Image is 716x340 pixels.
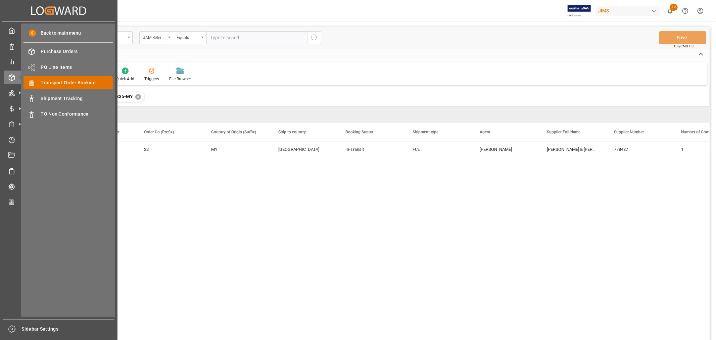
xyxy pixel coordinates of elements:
span: 19 [670,4,678,11]
span: 22-10835-MY [104,94,133,99]
span: Ship to country [278,130,306,134]
span: Agent [480,130,490,134]
div: [PERSON_NAME] [480,142,531,157]
a: Sailing Schedules [4,164,114,177]
a: My Reports [4,55,114,68]
a: CO2 Calculator [4,196,114,209]
span: Sidebar Settings [22,326,115,333]
span: Country of Origin (Suffix) [211,130,256,134]
div: 22 [144,142,195,157]
button: open menu [139,31,173,44]
a: My Cockpit [4,24,114,37]
div: MY [211,142,262,157]
a: PO Line Items [23,60,113,74]
span: Shipment Tracking [41,95,113,102]
div: ✕ [135,94,141,100]
span: Back to main menu [36,30,81,37]
img: Exertis%20JAM%20-%20Email%20Logo.jpg_1722504956.jpg [568,5,591,17]
input: Type to search [206,31,307,44]
div: Equals [177,33,199,41]
button: Save [659,31,706,44]
div: [GEOGRAPHIC_DATA] [278,142,329,157]
button: JIMS [595,4,663,17]
button: Help Center [678,3,693,18]
div: JIMS [595,6,660,16]
div: JAM Reference Number [143,33,166,41]
span: Supplier Number [614,130,644,134]
button: search button [307,31,321,44]
span: Supplier Full Name [547,130,580,134]
a: Transport Order Booking [23,76,113,89]
a: Timeslot Management V2 [4,133,114,146]
button: show 19 new notifications [663,3,678,18]
span: TO Non Conformance [41,111,113,118]
span: Ctrl/CMD + S [674,44,694,49]
span: Booking Status [345,130,373,134]
span: PO Line Items [41,64,113,71]
a: Document Management [4,149,114,162]
a: Purchase Orders [23,45,113,58]
span: Order Co (Prefix) [144,130,174,134]
a: Shipment Tracking [23,92,113,105]
div: In-Transit [345,142,396,157]
span: Purchase Orders [41,48,113,55]
div: Quick Add [116,76,134,82]
button: open menu [173,31,206,44]
div: 778487 [606,141,673,157]
div: File Browser [169,76,191,82]
a: Data Management [4,39,114,52]
div: [PERSON_NAME] & [PERSON_NAME] (US funds [GEOGRAPHIC_DATA]) (W/T*) [539,141,606,157]
a: Tracking Shipment [4,180,114,193]
div: Triggers [144,76,159,82]
span: Shipment type [413,130,438,134]
div: FCL [413,142,464,157]
span: Transport Order Booking [41,79,113,86]
a: TO Non Conformance [23,108,113,121]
